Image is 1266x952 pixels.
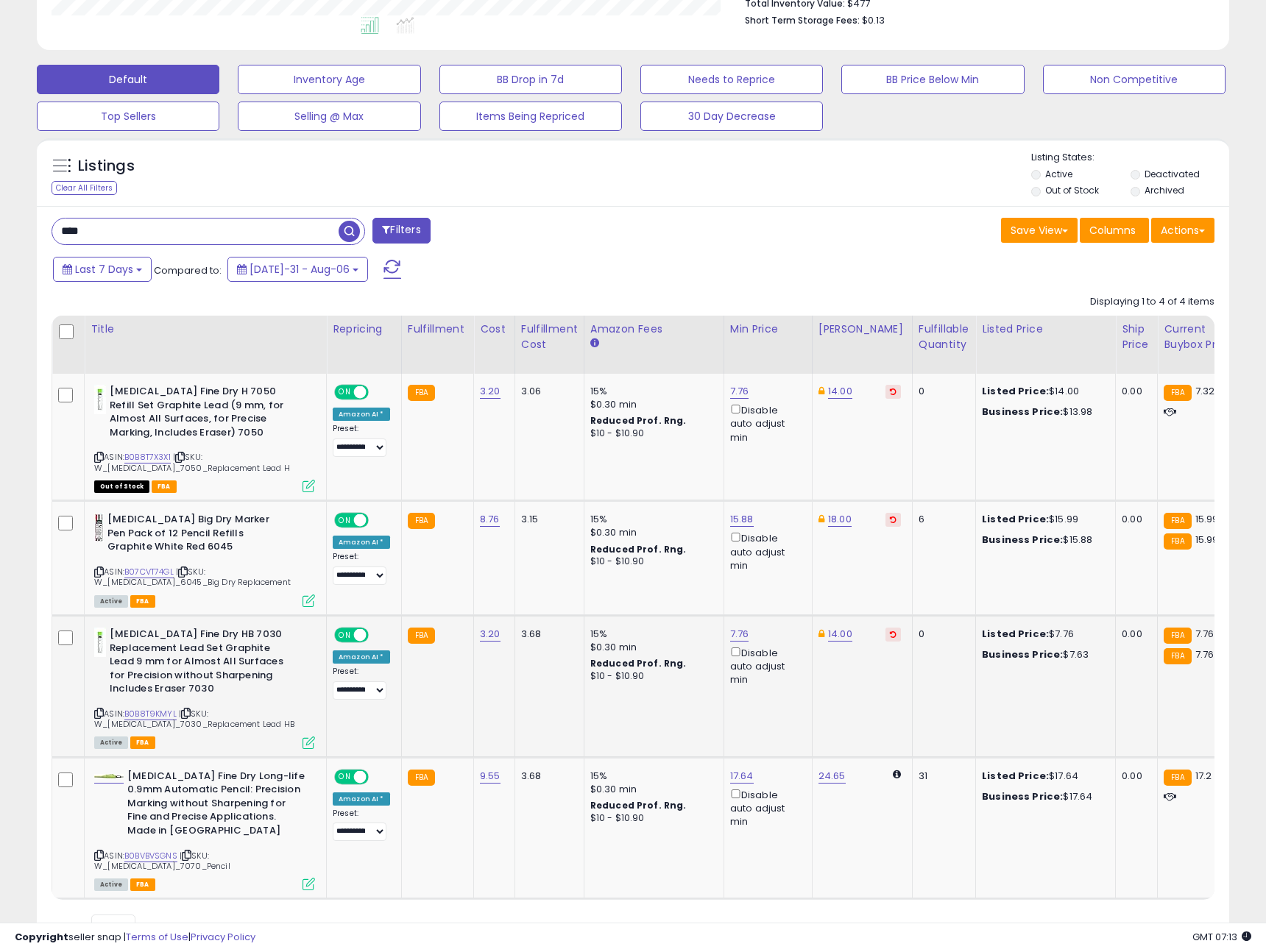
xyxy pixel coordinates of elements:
[333,809,390,842] div: Preset:
[238,102,420,131] button: Selling @ Max
[191,930,255,944] a: Privacy Policy
[94,451,290,473] span: | SKU: W_[MEDICAL_DATA]_7050_Replacement Lead H
[333,424,390,457] div: Preset:
[1195,384,1215,398] span: 7.32
[408,628,435,644] small: FBA
[333,792,390,806] div: Amazon AI *
[982,322,1109,337] div: Listed Price
[745,14,860,26] b: Short Term Storage Fees:
[250,262,350,277] span: [DATE]-31 - Aug-06
[590,770,712,783] div: 15%
[818,629,824,639] i: This overrides the store level Dynamic Max Price for this listing
[124,708,177,720] a: B0B8T9KMYL
[94,513,104,542] img: 41GlBI7b4mL._SL40_.jpg
[1151,218,1214,243] button: Actions
[1195,647,1214,661] span: 7.76
[982,627,1049,641] b: Listed Price:
[94,513,315,605] div: ASIN:
[590,657,687,669] b: Reduced Prof. Rng.
[521,385,573,398] div: 3.06
[124,850,177,862] a: B0BVBVSGNS
[730,530,801,572] div: Disable auto adjust min
[408,513,435,529] small: FBA
[367,629,390,642] span: OFF
[94,770,315,889] div: ASIN:
[333,650,390,664] div: Amazon AI *
[982,405,1063,419] b: Business Price:
[982,770,1104,783] div: $17.64
[919,513,964,526] div: 6
[730,402,801,444] div: Disable auto adjust min
[521,628,573,641] div: 3.68
[52,181,117,195] div: Clear All Filters
[333,322,395,337] div: Repricing
[590,543,687,555] b: Reduced Prof. Rng.
[982,512,1049,526] b: Listed Price:
[227,257,368,282] button: [DATE]-31 - Aug-06
[94,850,230,872] span: | SKU: W_[MEDICAL_DATA]_7070_Pencil
[1195,627,1214,641] span: 7.76
[982,648,1104,661] div: $7.63
[730,512,754,527] a: 15.88
[730,384,749,399] a: 7.76
[1080,218,1149,243] button: Columns
[152,480,177,493] span: FBA
[640,65,823,94] button: Needs to Reprice
[590,555,712,568] div: $10 - $10.90
[94,595,128,608] span: All listings currently available for purchase on Amazon
[1090,295,1214,309] div: Displaying 1 to 4 of 4 items
[521,513,573,526] div: 3.15
[480,322,509,337] div: Cost
[94,628,315,747] div: ASIN:
[862,13,885,27] span: $0.13
[919,322,969,352] div: Fulfillable Quantity
[1031,151,1229,165] p: Listing States:
[1195,769,1212,783] span: 17.2
[91,322,320,337] div: Title
[94,385,106,414] img: 21OGEQIaSSL._SL40_.jpg
[1195,512,1219,526] span: 15.99
[110,385,289,443] b: [MEDICAL_DATA] Fine Dry H 7050 Refill Set Graphite Lead (9 mm, for Almost All Surfaces, for Preci...
[408,322,467,337] div: Fulfillment
[367,386,390,399] span: OFF
[828,627,852,642] a: 14.00
[480,512,500,527] a: 8.76
[982,769,1049,783] b: Listed Price:
[37,102,219,131] button: Top Sellers
[982,385,1104,398] div: $14.00
[37,65,219,94] button: Default
[1145,168,1200,180] label: Deactivated
[130,736,155,749] span: FBA
[130,878,155,891] span: FBA
[982,647,1063,661] b: Business Price:
[1164,770,1191,786] small: FBA
[1045,168,1072,180] label: Active
[94,736,128,749] span: All listings currently available for purchase on Amazon
[336,770,354,783] span: ON
[154,263,222,277] span: Compared to:
[919,628,964,641] div: 0
[590,322,718,337] div: Amazon Fees
[1164,533,1191,550] small: FBA
[333,408,390,421] div: Amazon AI *
[818,769,846,784] a: 24.65
[919,770,964,783] div: 31
[1192,930,1251,944] span: 2025-08-14 07:13 GMT
[94,566,291,588] span: | SKU: W_[MEDICAL_DATA]_6045_Big Dry Replacement
[333,536,390,549] div: Amazon AI *
[919,385,964,398] div: 0
[336,386,354,399] span: ON
[75,262,133,277] span: Last 7 Days
[124,451,171,463] a: B0B8T7X3X1
[94,385,315,491] div: ASIN:
[730,322,806,337] div: Min Price
[15,931,255,945] div: seller snap | |
[110,628,289,700] b: [MEDICAL_DATA] Fine Dry HB 7030 Replacement Lead Set Graphite Lead 9 mm for Almost All Surfaces f...
[828,384,852,399] a: 14.00
[1045,184,1099,196] label: Out of Stock
[730,786,801,829] div: Disable auto adjust min
[1122,770,1146,783] div: 0.00
[439,102,622,131] button: Items Being Repriced
[130,595,155,608] span: FBA
[982,533,1063,547] b: Business Price:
